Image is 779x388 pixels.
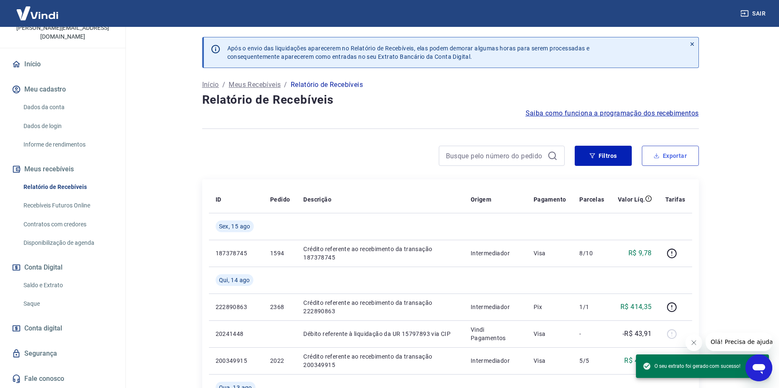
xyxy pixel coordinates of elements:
[471,325,520,342] p: Vindi Pagamentos
[534,195,566,204] p: Pagamento
[534,249,566,257] p: Visa
[620,302,652,312] p: R$ 414,35
[20,234,115,252] a: Disponibilização de agenda
[685,334,702,351] iframe: Fechar mensagem
[10,344,115,363] a: Segurança
[642,146,699,166] button: Exportar
[270,249,290,257] p: 1594
[579,357,604,365] p: 5/5
[303,245,457,262] p: Crédito referente ao recebimento da transação 187378745
[745,354,772,381] iframe: Botão para abrir a janela de mensagens
[20,136,115,153] a: Informe de rendimentos
[20,295,115,312] a: Saque
[579,330,604,338] p: -
[20,197,115,214] a: Recebíveis Futuros Online
[303,299,457,315] p: Crédito referente ao recebimento da transação 222890863
[10,258,115,277] button: Conta Digital
[24,322,62,334] span: Conta digital
[10,80,115,99] button: Meu cadastro
[222,80,225,90] p: /
[303,330,457,338] p: Débito referente à liquidação da UR 15797893 via CIP
[579,195,604,204] p: Parcelas
[628,248,652,258] p: R$ 9,78
[10,55,115,73] a: Início
[216,249,257,257] p: 187378745
[20,99,115,116] a: Dados da conta
[643,362,740,370] span: O seu extrato foi gerado com sucesso!
[219,222,250,231] span: Sex, 15 ago
[216,330,257,338] p: 20241448
[291,80,363,90] p: Relatório de Recebíveis
[665,195,685,204] p: Tarifas
[216,303,257,311] p: 222890863
[303,352,457,369] p: Crédito referente ao recebimento da transação 200349915
[219,276,250,284] span: Qui, 14 ago
[20,277,115,294] a: Saldo e Extrato
[270,357,290,365] p: 2022
[471,303,520,311] p: Intermediador
[10,319,115,338] a: Conta digital
[20,178,115,196] a: Relatório de Recebíveis
[10,160,115,178] button: Meus recebíveis
[20,216,115,233] a: Contratos com credores
[471,357,520,365] p: Intermediador
[623,329,652,339] p: -R$ 43,91
[579,249,604,257] p: 8/10
[739,6,769,21] button: Sair
[202,92,699,108] h4: Relatório de Recebíveis
[227,44,590,61] p: Após o envio das liquidações aparecerem no Relatório de Recebíveis, elas podem demorar algumas ho...
[624,356,651,366] p: R$ 43,91
[216,195,221,204] p: ID
[10,0,65,26] img: Vindi
[471,249,520,257] p: Intermediador
[7,24,119,41] p: [PERSON_NAME][EMAIL_ADDRESS][DOMAIN_NAME]
[706,333,772,351] iframe: Mensagem da empresa
[534,330,566,338] p: Visa
[20,118,115,135] a: Dados de login
[202,80,219,90] a: Início
[270,195,290,204] p: Pedido
[10,370,115,388] a: Fale conosco
[618,195,645,204] p: Valor Líq.
[229,80,281,90] a: Meus Recebíveis
[303,195,331,204] p: Descrição
[270,303,290,311] p: 2368
[534,357,566,365] p: Visa
[526,108,699,118] a: Saiba como funciona a programação dos recebimentos
[5,6,70,13] span: Olá! Precisa de ajuda?
[534,303,566,311] p: Pix
[471,195,491,204] p: Origem
[284,80,287,90] p: /
[446,149,544,162] input: Busque pelo número do pedido
[575,146,632,166] button: Filtros
[579,303,604,311] p: 1/1
[216,357,257,365] p: 200349915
